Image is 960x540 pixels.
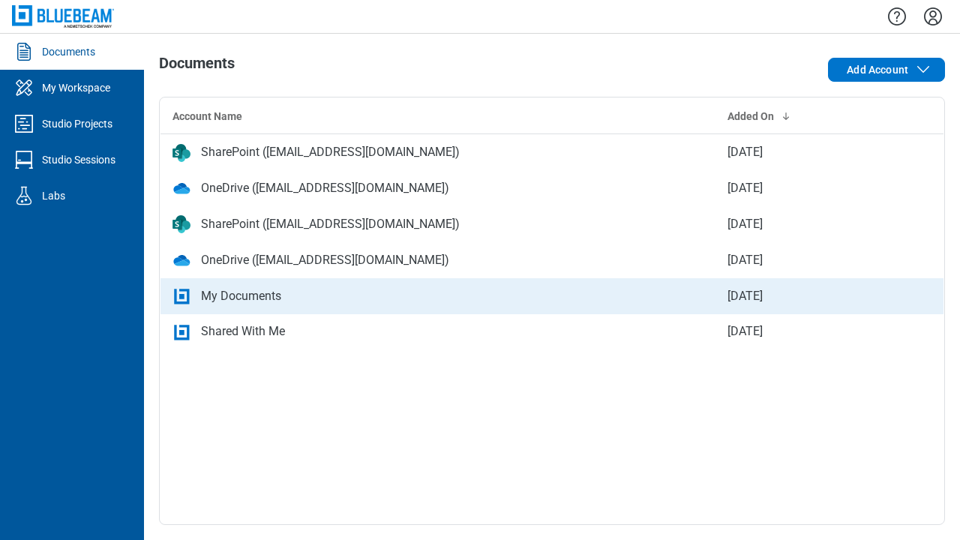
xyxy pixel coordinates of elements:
div: Studio Projects [42,116,112,131]
img: Bluebeam, Inc. [12,5,114,27]
h1: Documents [159,55,235,79]
table: bb-data-table [160,97,944,350]
td: [DATE] [715,206,872,242]
div: Documents [42,44,95,59]
svg: Studio Projects [12,112,36,136]
button: Add Account [828,58,945,82]
div: SharePoint ([EMAIL_ADDRESS][DOMAIN_NAME]) [201,215,460,233]
div: My Documents [201,287,281,305]
td: [DATE] [715,134,872,170]
div: Added On [727,109,860,124]
button: Settings [921,4,945,29]
div: SharePoint ([EMAIL_ADDRESS][DOMAIN_NAME]) [201,143,460,161]
div: Account Name [172,109,703,124]
td: [DATE] [715,278,872,314]
svg: Labs [12,184,36,208]
div: OneDrive ([EMAIL_ADDRESS][DOMAIN_NAME]) [201,179,449,197]
svg: My Workspace [12,76,36,100]
span: Add Account [847,62,908,77]
svg: Documents [12,40,36,64]
td: [DATE] [715,242,872,278]
td: [DATE] [715,170,872,206]
div: Shared With Me [201,322,285,340]
div: Studio Sessions [42,152,115,167]
td: [DATE] [715,314,872,350]
div: OneDrive ([EMAIL_ADDRESS][DOMAIN_NAME]) [201,251,449,269]
div: Labs [42,188,65,203]
div: My Workspace [42,80,110,95]
svg: Studio Sessions [12,148,36,172]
